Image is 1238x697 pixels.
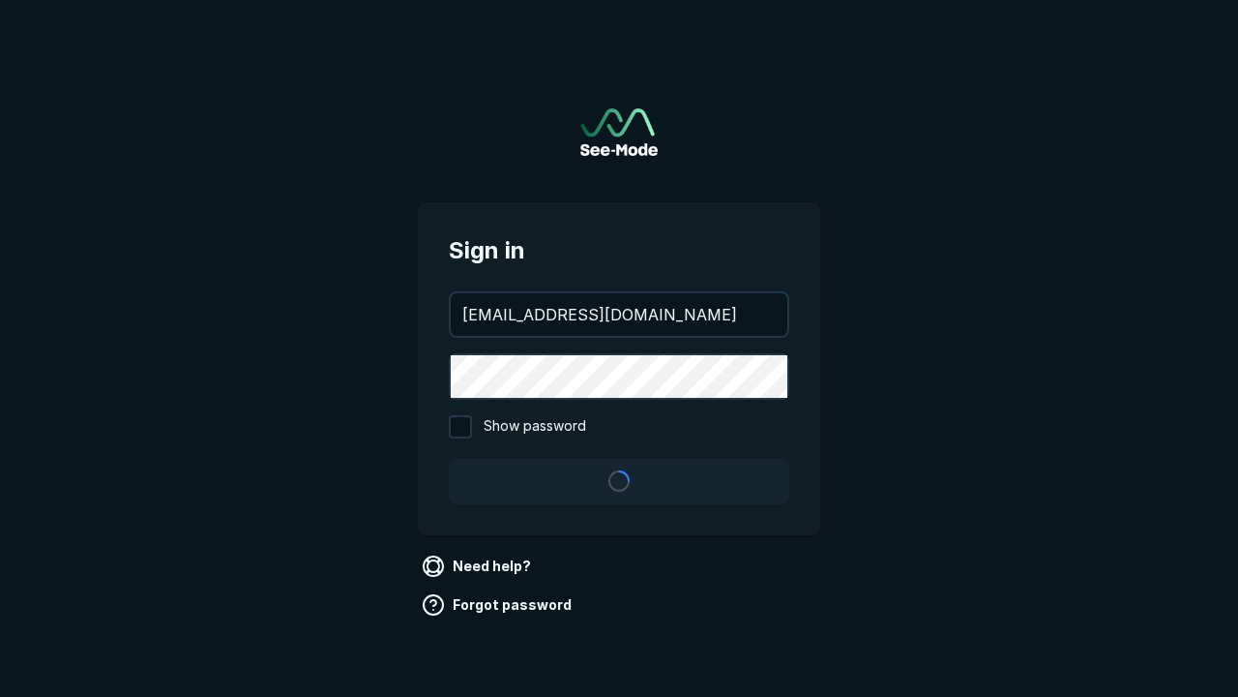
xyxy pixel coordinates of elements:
img: See-Mode Logo [580,108,658,156]
span: Sign in [449,233,789,268]
a: Need help? [418,551,539,582]
a: Forgot password [418,590,579,621]
input: your@email.com [451,293,787,336]
span: Show password [484,415,586,439]
a: Go to sign in [580,108,658,156]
